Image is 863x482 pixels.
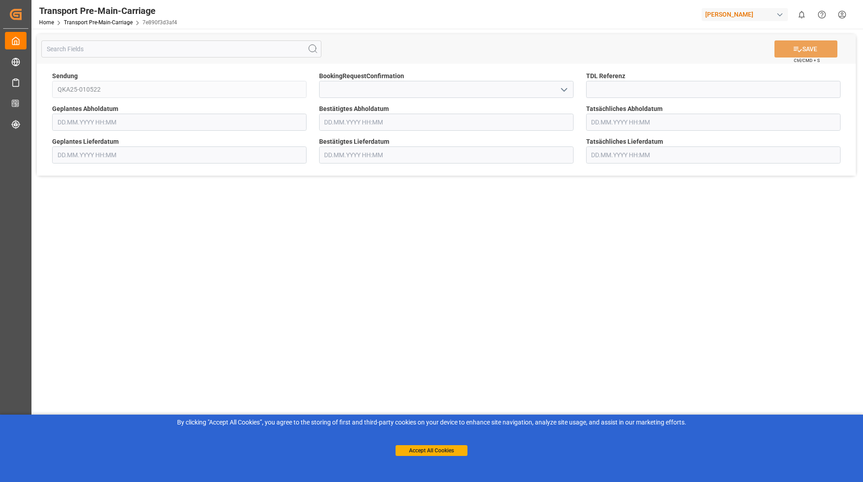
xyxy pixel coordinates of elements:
[319,114,574,131] input: DD.MM.YYYY HH:MM
[586,137,663,146] span: Tatsächliches Lieferdatum
[812,4,832,25] button: Help Center
[39,19,54,26] a: Home
[39,4,177,18] div: Transport Pre-Main-Carriage
[586,104,663,114] span: Tatsächliches Abholdatum
[774,40,837,57] button: SAVE
[792,4,812,25] button: show 0 new notifications
[319,137,389,146] span: Bestätigtes Lieferdatum
[52,137,119,146] span: Geplantes Lieferdatum
[52,146,307,164] input: DD.MM.YYYY HH:MM
[6,418,857,427] div: By clicking "Accept All Cookies”, you agree to the storing of first and third-party cookies on yo...
[586,114,841,131] input: DD.MM.YYYY HH:MM
[64,19,133,26] a: Transport Pre-Main-Carriage
[794,57,820,64] span: Ctrl/CMD + S
[52,114,307,131] input: DD.MM.YYYY HH:MM
[319,146,574,164] input: DD.MM.YYYY HH:MM
[586,146,841,164] input: DD.MM.YYYY HH:MM
[396,445,467,456] button: Accept All Cookies
[52,71,78,81] span: Sendung
[52,104,118,114] span: Geplantes Abholdatum
[556,83,570,97] button: open menu
[319,71,404,81] span: BookingRequestConfirmation
[41,40,321,57] input: Search Fields
[702,8,788,21] div: [PERSON_NAME]
[586,71,625,81] span: TDL Referenz
[702,6,792,23] button: [PERSON_NAME]
[319,104,389,114] span: Bestätigtes Abholdatum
